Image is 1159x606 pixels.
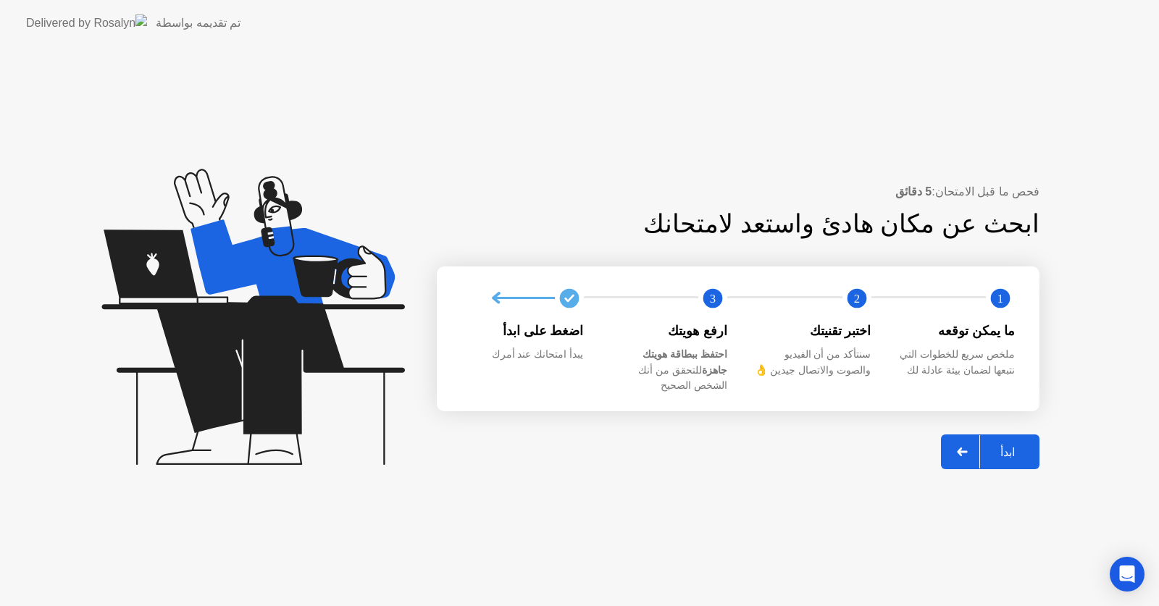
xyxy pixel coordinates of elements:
[853,291,859,305] text: 2
[156,14,240,32] div: تم تقديمه بواسطة
[437,183,1039,201] div: فحص ما قبل الامتحان:
[980,445,1035,459] div: ابدأ
[710,291,716,305] text: 3
[997,291,1003,305] text: 1
[26,14,147,31] img: Delivered by Rosalyn
[750,321,871,340] div: اختبر تقنيتك
[895,321,1016,340] div: ما يمكن توقعه
[530,205,1040,243] div: ابحث عن مكان هادئ واستعد لامتحانك
[895,347,1016,378] div: ملخص سريع للخطوات التي نتبعها لضمان بيئة عادلة لك
[643,348,727,376] b: احتفظ ببطاقة هويتك جاهزة
[607,321,728,340] div: ارفع هويتك
[895,185,932,198] b: 5 دقائق
[463,321,584,340] div: اضغط على ابدأ
[750,347,871,378] div: سنتأكد من أن الفيديو والصوت والاتصال جيدين 👌
[463,347,584,363] div: يبدأ امتحانك عند أمرك
[607,347,728,394] div: للتحقق من أنك الشخص الصحيح
[1110,557,1145,592] div: Open Intercom Messenger
[941,434,1039,469] button: ابدأ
